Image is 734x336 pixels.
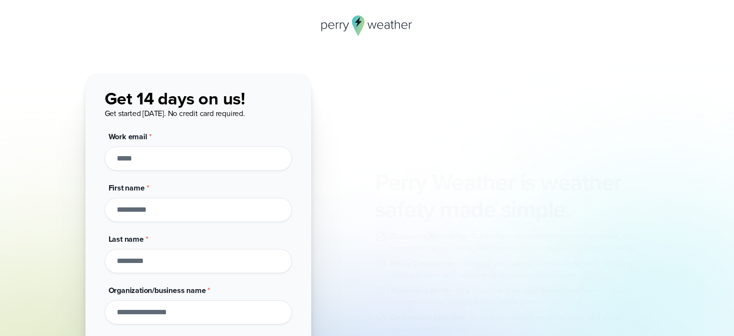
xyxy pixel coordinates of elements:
[109,285,206,296] span: Organization/business name
[105,108,245,119] span: Get started [DATE]. No credit card required.
[105,86,245,111] span: Get 14 days on us!
[109,234,144,245] span: Last name
[109,182,145,193] span: First name
[109,131,147,142] span: Work email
